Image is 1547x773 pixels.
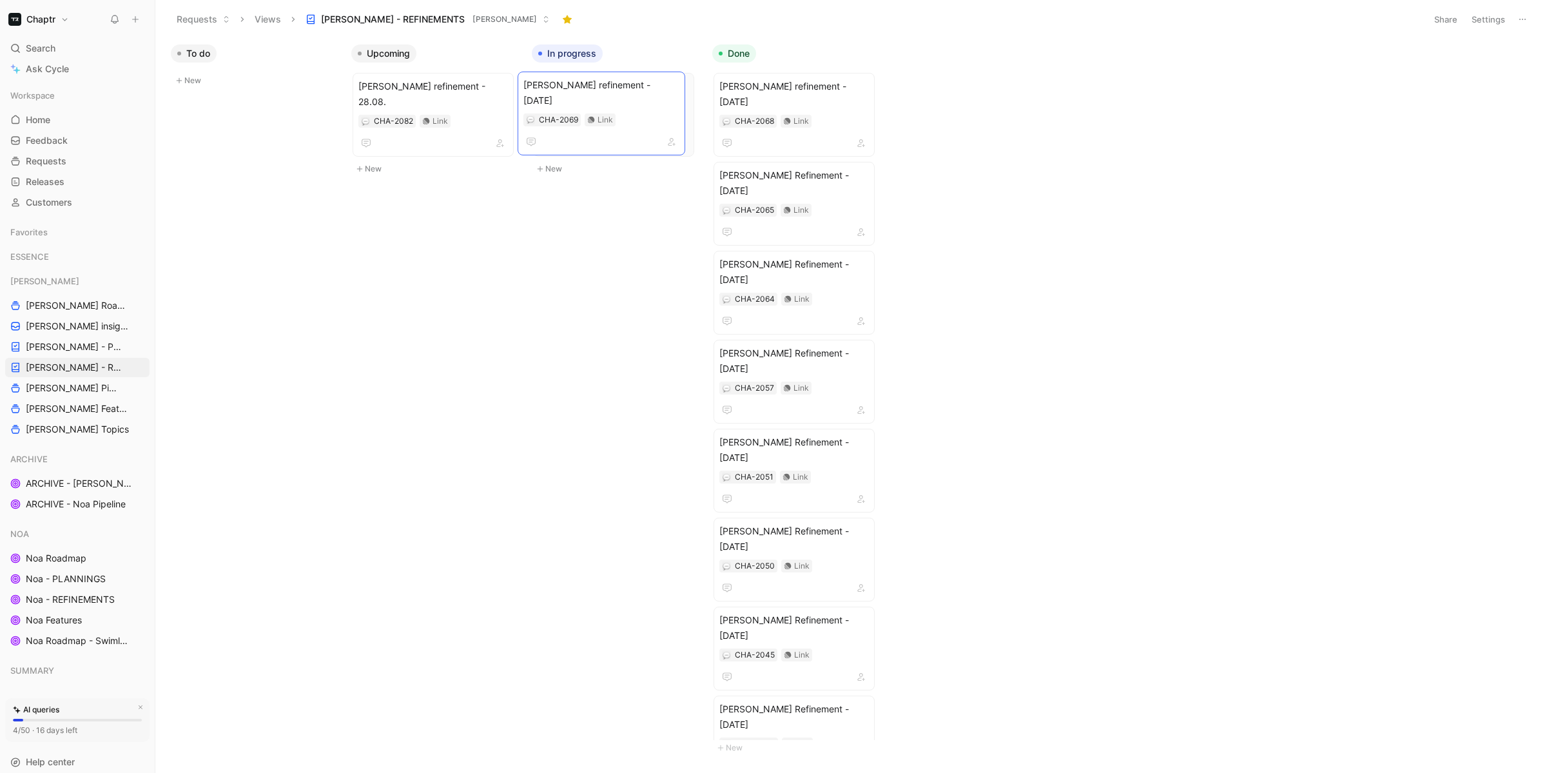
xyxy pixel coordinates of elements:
div: NOANoa RoadmapNoa - PLANNINGSNoa - REFINEMENTSNoa FeaturesNoa Roadmap - Swimlanes [5,524,150,651]
button: In progress [532,44,603,63]
a: [PERSON_NAME] Refinement - [DATE]Link [714,518,875,602]
div: CHA-2044 [735,738,775,750]
a: [PERSON_NAME] Refinement - [DATE]Link [714,251,875,335]
span: ESSENCE [10,250,49,263]
img: 💬 [723,118,730,126]
div: 💬 [722,562,731,571]
div: CHA-2082 [374,115,413,128]
span: [PERSON_NAME] Refinement - [DATE] [719,257,869,288]
a: Releases [5,172,150,191]
span: ARCHIVE [10,453,48,465]
span: Upcoming [367,47,410,60]
div: In progressNew [527,39,707,183]
div: Link [793,471,808,484]
a: [PERSON_NAME] Features [5,399,150,418]
button: New [712,740,882,756]
span: [PERSON_NAME] Refinement - [DATE] [719,346,869,377]
div: Help center [5,752,150,772]
button: [PERSON_NAME] - REFINEMENTS[PERSON_NAME] [300,10,556,29]
div: CHA-2051 [735,471,773,484]
a: Home [5,110,150,130]
div: Link [794,293,810,306]
a: Noa - REFINEMENTS [5,590,150,609]
a: [PERSON_NAME] Refinement - [DATE]Link [714,340,875,424]
button: 💬 [722,651,731,660]
button: 💬 [722,384,731,393]
div: CHA-2045 [735,649,775,661]
button: New [171,73,341,88]
span: Favorites [10,226,48,239]
div: ESSENCE [5,247,150,270]
a: ARCHIVE - Noa Pipeline [5,494,150,514]
button: ChaptrChaptr [5,10,72,28]
div: CHA-2065 [735,204,774,217]
a: [PERSON_NAME] Refinement - [DATE]Link [714,429,875,513]
span: Ask Cycle [26,61,69,77]
button: 💬 [722,295,731,304]
div: Link [794,560,810,572]
span: Noa Roadmap - Swimlanes [26,634,132,647]
img: 💬 [723,296,730,304]
a: [PERSON_NAME] Roadmap - open items [5,296,150,315]
span: [PERSON_NAME] Roadmap - open items [26,299,128,312]
div: 💬 [722,206,731,215]
span: [PERSON_NAME] - REFINEMENTS [26,361,125,374]
div: Link [793,115,809,128]
div: CHA-2064 [735,293,775,306]
img: 💬 [723,385,730,393]
button: Settings [1466,10,1511,28]
img: 💬 [723,563,730,571]
span: [PERSON_NAME] Pipeline [26,382,120,395]
span: Workspace [10,89,55,102]
div: ARCHIVEARCHIVE - [PERSON_NAME] PipelineARCHIVE - Noa Pipeline [5,449,150,514]
button: 💬 [722,117,731,126]
a: ARCHIVE - [PERSON_NAME] Pipeline [5,474,150,493]
div: CHA-2068 [735,115,774,128]
img: 💬 [723,474,730,482]
span: Noa Features [26,614,82,627]
div: CHA-2057 [735,382,774,395]
span: Customers [26,196,72,209]
div: AI queries [13,703,59,716]
div: ARCHIVE [5,449,150,469]
div: 💬 [722,739,731,749]
span: Noa - REFINEMENTS [26,593,115,606]
a: [PERSON_NAME] Refinement - [DATE]Link [714,162,875,246]
button: Share [1428,10,1463,28]
img: 💬 [723,207,730,215]
button: 💬 [722,473,731,482]
div: Link [793,204,809,217]
a: Noa Roadmap [5,549,150,568]
span: Feedback [26,134,68,147]
span: Noa Roadmap [26,552,86,565]
span: [PERSON_NAME] - REFINEMENTS [321,13,465,26]
span: Noa - PLANNINGS [26,572,106,585]
div: [PERSON_NAME] [5,271,150,291]
div: Link [794,649,810,661]
div: ESSENCE [5,247,150,266]
button: Views [249,10,287,29]
button: Requests [171,10,236,29]
span: To do [186,47,210,60]
img: 💬 [723,652,730,660]
span: NOA [10,527,29,540]
img: Chaptr [8,13,21,26]
div: To doNew [166,39,346,95]
div: Link [793,382,809,395]
a: Customers [5,193,150,212]
button: 💬 [361,117,370,126]
a: Noa Roadmap - Swimlanes [5,631,150,651]
span: [PERSON_NAME] Refinement - [DATE] [719,435,869,465]
span: Search [26,41,55,56]
a: Requests [5,152,150,171]
div: Link [433,115,448,128]
a: Noa - PLANNINGS [5,569,150,589]
span: ARCHIVE - Noa Pipeline [26,498,126,511]
div: Workspace [5,86,150,105]
div: Search [5,39,150,58]
span: [PERSON_NAME] refinement - 28.08. [358,79,508,110]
